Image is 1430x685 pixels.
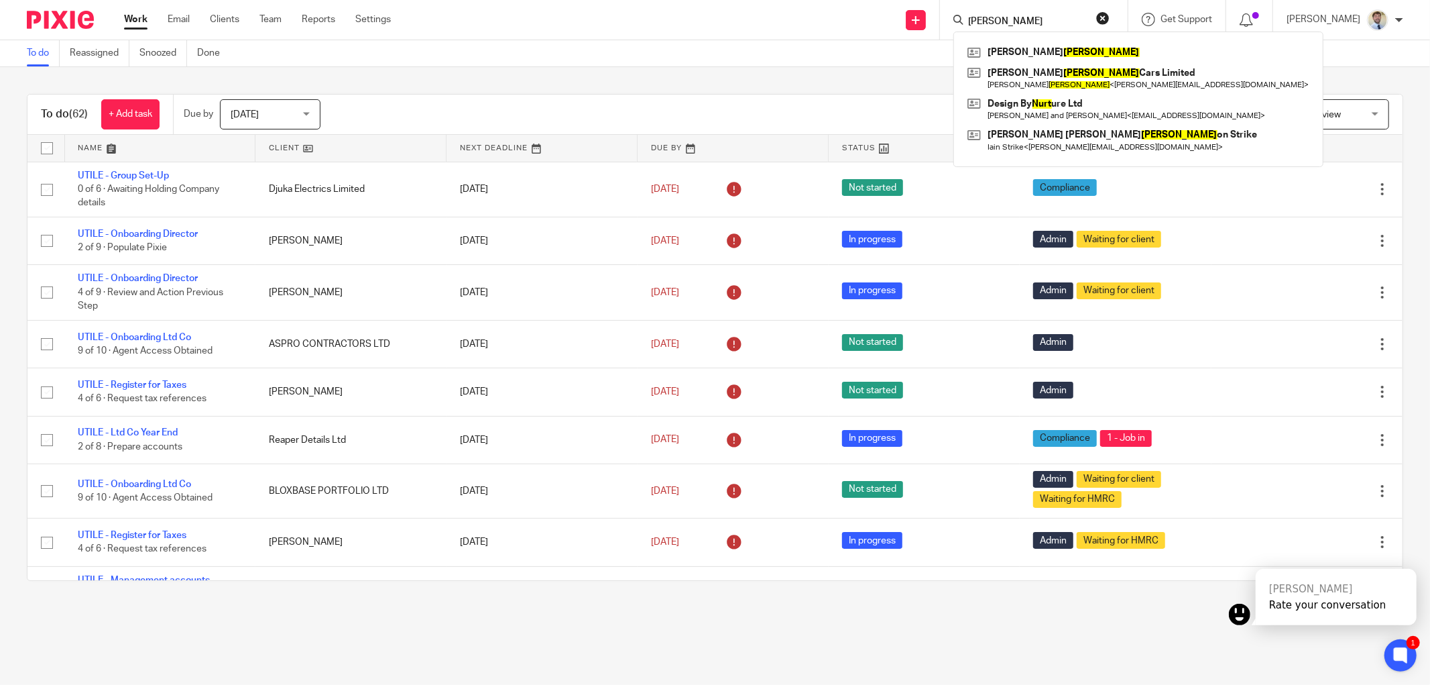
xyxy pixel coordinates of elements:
a: Work [124,13,147,26]
span: 4 of 6 · Request tax references [78,544,206,554]
a: UTILE - Onboarding Ltd Co [78,333,191,342]
input: Search [967,16,1087,28]
span: [DATE] [651,537,679,547]
button: Clear [1096,11,1110,25]
span: 9 of 10 · Agent Access Obtained [78,346,213,356]
a: Reports [302,13,335,26]
td: [DATE] [446,368,638,416]
a: Reassigned [70,40,129,66]
a: UTILE - Onboarding Ltd Co [78,480,191,489]
a: UTILE - Onboarding Director [78,274,198,283]
td: [DATE] [446,464,638,519]
span: Waiting for client [1077,471,1161,488]
span: Waiting for HMRC [1033,491,1122,508]
a: Snoozed [139,40,187,66]
span: Waiting for client [1077,231,1161,248]
td: [DATE] [446,162,638,217]
span: Compliance [1033,179,1097,196]
span: Admin [1033,382,1073,399]
a: UTILE - Register for Taxes [78,531,186,540]
td: Reaper Details Ltd [255,416,446,464]
span: [DATE] [651,288,679,297]
span: [DATE] [651,387,679,397]
span: 1 - Job in [1100,430,1152,447]
span: 9 of 10 · Agent Access Obtained [78,493,213,503]
span: Get Support [1160,15,1212,24]
a: Clients [210,13,239,26]
td: [PERSON_NAME] & [PERSON_NAME] Ltd [255,566,446,621]
td: [PERSON_NAME] [255,217,446,264]
span: [DATE] [651,435,679,445]
span: [DATE] [651,236,679,246]
div: [PERSON_NAME] [1269,582,1403,596]
span: Not started [842,382,903,399]
span: 4 of 9 · Review and Action Previous Step [78,288,223,311]
td: [PERSON_NAME] [255,265,446,320]
span: In progress [842,231,902,248]
a: UTILE - Management accounts (Quarterly) [78,576,210,598]
p: Due by [184,107,213,121]
a: To do [27,40,60,66]
div: Rate your conversation [1269,598,1403,612]
span: [DATE] [231,110,259,119]
a: Email [168,13,190,26]
td: [DATE] [446,566,638,621]
td: [DATE] [446,217,638,264]
td: [DATE] [446,320,638,368]
td: [PERSON_NAME] [255,368,446,416]
a: Settings [355,13,391,26]
a: Done [197,40,230,66]
td: [DATE] [446,416,638,464]
span: [DATE] [651,486,679,496]
span: Admin [1033,471,1073,488]
a: + Add task [101,99,160,129]
td: [DATE] [446,265,638,320]
span: [DATE] [651,185,679,194]
div: 1 [1407,636,1420,649]
span: Admin [1033,282,1073,299]
span: Waiting for client [1077,282,1161,299]
td: [DATE] [446,519,638,566]
img: 1693835698283.jfif [1367,9,1388,31]
span: Waiting for HMRC [1077,532,1165,549]
span: In progress [842,430,902,447]
span: (62) [69,109,88,119]
span: Compliance [1033,430,1097,447]
img: Pixie [27,11,94,29]
p: [PERSON_NAME] [1287,13,1360,26]
span: Not started [842,179,903,196]
td: ASPRO CONTRACTORS LTD [255,320,446,368]
span: 0 of 6 · Awaiting Holding Company details [78,185,219,208]
span: Admin [1033,231,1073,248]
img: kai.png [1229,604,1250,625]
span: In progress [842,532,902,549]
td: BLOXBASE PORTFOLIO LTD [255,464,446,519]
a: UTILE - Group Set-Up [78,171,169,180]
span: Not started [842,334,903,351]
a: Team [259,13,282,26]
a: UTILE - Register for Taxes [78,380,186,390]
span: Admin [1033,532,1073,549]
span: 2 of 9 · Populate Pixie [78,243,167,252]
span: 2 of 8 · Prepare accounts [78,442,182,452]
span: Admin [1033,334,1073,351]
span: 4 of 6 · Request tax references [78,394,206,404]
td: [PERSON_NAME] [255,519,446,566]
span: Not started [842,481,903,498]
td: Djuka Electrics Limited [255,162,446,217]
a: UTILE - Ltd Co Year End [78,428,178,437]
span: In progress [842,282,902,299]
span: [DATE] [651,339,679,349]
a: UTILE - Onboarding Director [78,229,198,239]
h1: To do [41,107,88,121]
